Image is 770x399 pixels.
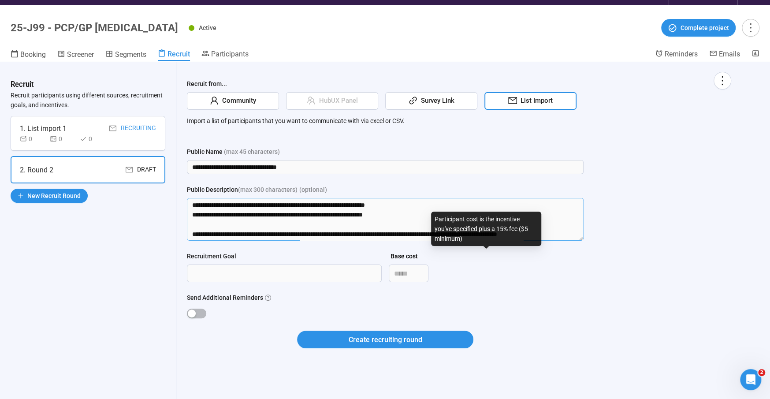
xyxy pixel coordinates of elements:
[187,251,236,261] div: Recruitment Goal
[187,185,298,194] div: Public Description
[20,123,67,134] div: 1. List import 1
[18,193,24,199] span: plus
[199,24,216,31] span: Active
[742,19,759,37] button: more
[349,334,422,345] span: Create recruiting round
[391,251,418,261] div: Base cost
[50,134,76,144] div: 0
[27,191,81,201] span: New Recruit Round
[661,19,736,37] button: Complete project
[105,49,146,61] a: Segments
[137,164,156,175] div: Draft
[409,96,417,105] span: link
[11,22,178,34] h1: 25-J99 - PCP/GP [MEDICAL_DATA]
[20,134,46,144] div: 0
[681,23,729,33] span: Complete project
[11,189,88,203] button: plusNew Recruit Round
[299,185,327,194] span: (optional)
[187,293,271,302] label: Send Additional Reminders
[109,125,116,132] span: mail
[719,50,740,58] span: Emails
[115,50,146,59] span: Segments
[11,49,46,61] a: Booking
[417,96,454,106] span: Survey Link
[265,295,271,301] span: question-circle
[665,50,698,58] span: Reminders
[307,96,316,105] span: team
[187,79,731,92] div: Recruit from...
[187,147,280,157] div: Public Name
[20,164,53,175] div: 2. Round 2
[716,75,728,86] span: more
[709,49,740,60] a: Emails
[224,147,280,157] span: (max 45 characters)
[67,50,94,59] span: Screener
[80,134,106,144] div: 0
[167,50,190,58] span: Recruit
[11,79,34,90] h3: Recruit
[210,96,219,105] span: user
[57,49,94,61] a: Screener
[431,212,541,246] div: Participant cost is the incentive you've specified plus a 15% fee ($5 minimum)
[121,123,156,134] div: Recruiting
[20,50,46,59] span: Booking
[187,309,206,318] button: Send Additional Reminders
[740,369,761,390] iframe: Intercom live chat
[238,185,298,194] span: (max 300 characters)
[508,96,517,105] span: mail
[758,369,765,376] span: 2
[158,49,190,61] a: Recruit
[201,49,249,60] a: Participants
[655,49,698,60] a: Reminders
[126,166,133,173] span: mail
[744,22,756,34] span: more
[517,96,553,106] span: List Import
[714,72,731,89] button: more
[211,50,249,58] span: Participants
[297,331,473,348] button: Create recruiting round
[187,116,731,126] p: Import a list of participants that you want to communicate with via excel or CSV.
[316,96,358,106] span: HubUX Panel
[11,90,165,110] p: Recruit participants using different sources, recruitment goals, and incentives.
[219,96,256,106] span: Community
